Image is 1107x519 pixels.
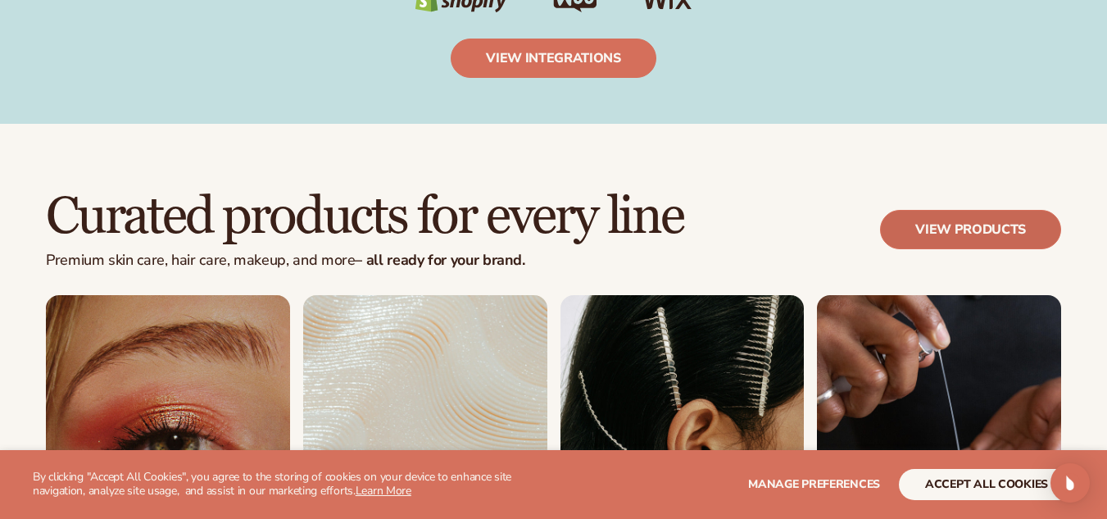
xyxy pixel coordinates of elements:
p: By clicking "Accept All Cookies", you agree to the storing of cookies on your device to enhance s... [33,471,547,499]
a: Learn More [356,483,411,499]
button: Manage preferences [748,469,880,500]
span: Manage preferences [748,476,880,492]
button: accept all cookies [899,469,1074,500]
div: Open Intercom Messenger [1050,463,1090,503]
h2: Curated products for every line [46,189,683,244]
strong: – all ready for your brand. [355,250,524,270]
a: View products [880,210,1061,249]
p: Premium skin care, hair care, makeup, and more [46,252,683,270]
a: view integrations [451,39,656,78]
